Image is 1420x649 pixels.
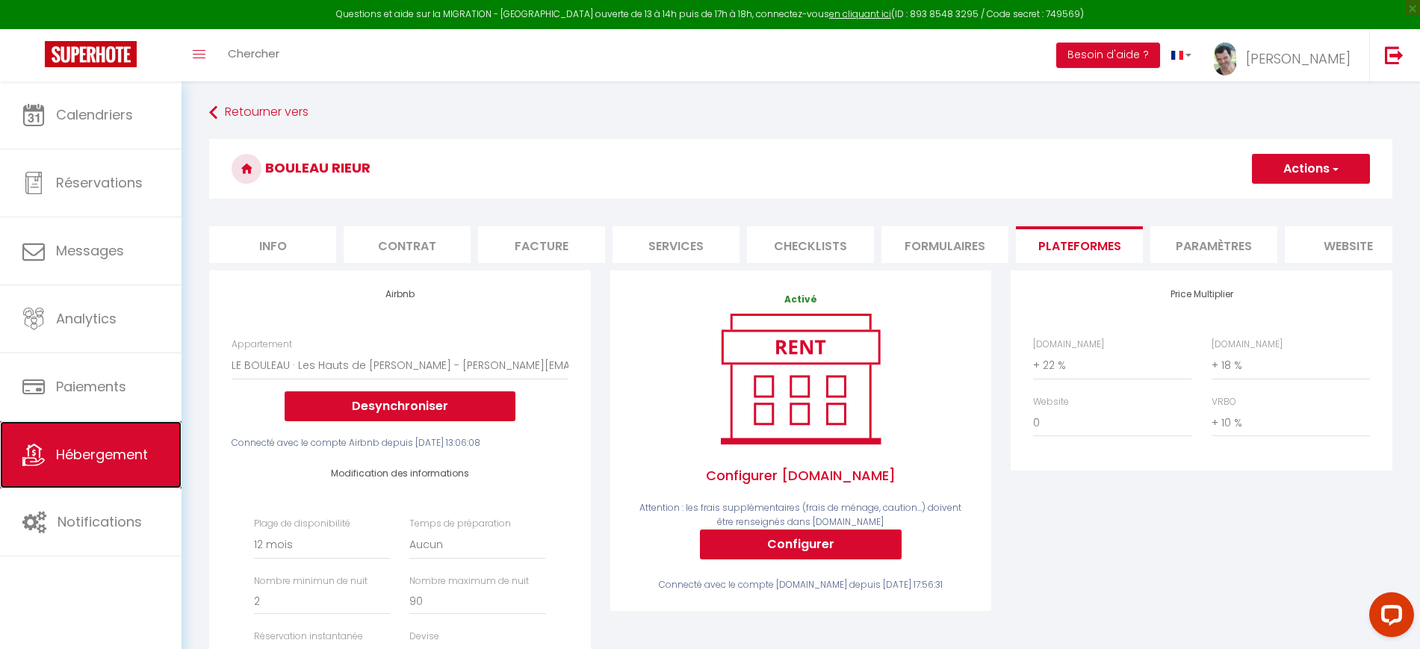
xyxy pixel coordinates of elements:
[1252,154,1370,184] button: Actions
[639,501,961,528] span: Attention : les frais supplémentaires (frais de ménage, caution...) doivent être renseignés dans ...
[56,309,117,328] span: Analytics
[254,517,350,531] label: Plage de disponibilité
[217,29,291,81] a: Chercher
[700,530,902,559] button: Configurer
[45,41,137,67] img: Super Booking
[409,630,439,644] label: Devise
[58,512,142,531] span: Notifications
[254,630,363,644] label: Réservation instantanée
[56,377,126,396] span: Paiements
[705,307,896,450] img: rent.png
[1150,226,1277,263] li: Paramètres
[56,445,148,464] span: Hébergement
[228,46,279,61] span: Chercher
[344,226,471,263] li: Contrat
[1214,43,1236,75] img: ...
[56,105,133,124] span: Calendriers
[254,468,545,479] h4: Modification des informations
[881,226,1008,263] li: Formulaires
[1033,395,1069,409] label: Website
[1033,289,1369,299] h4: Price Multiplier
[56,241,124,260] span: Messages
[209,139,1392,199] h3: Bouleau Rieur
[1212,338,1283,352] label: [DOMAIN_NAME]
[613,226,740,263] li: Services
[209,226,336,263] li: Info
[633,450,969,501] span: Configurer [DOMAIN_NAME]
[1056,43,1160,68] button: Besoin d'aide ?
[209,99,1392,126] a: Retourner vers
[409,574,529,589] label: Nombre maximum de nuit
[1385,46,1404,64] img: logout
[1212,395,1236,409] label: VRBO
[1016,226,1143,263] li: Plateformes
[1285,226,1412,263] li: website
[232,289,568,299] h4: Airbnb
[1357,586,1420,649] iframe: LiveChat chat widget
[829,7,891,20] a: en cliquant ici
[409,517,511,531] label: Temps de préparation
[232,338,292,352] label: Appartement
[254,574,368,589] label: Nombre minimun de nuit
[1203,29,1369,81] a: ... [PERSON_NAME]
[633,578,969,592] div: Connecté avec le compte [DOMAIN_NAME] depuis [DATE] 17:56:31
[232,436,568,450] div: Connecté avec le compte Airbnb depuis [DATE] 13:06:08
[633,293,969,307] p: Activé
[56,173,143,192] span: Réservations
[747,226,874,263] li: Checklists
[1246,49,1351,68] span: [PERSON_NAME]
[1033,338,1104,352] label: [DOMAIN_NAME]
[285,391,515,421] button: Desynchroniser
[478,226,605,263] li: Facture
